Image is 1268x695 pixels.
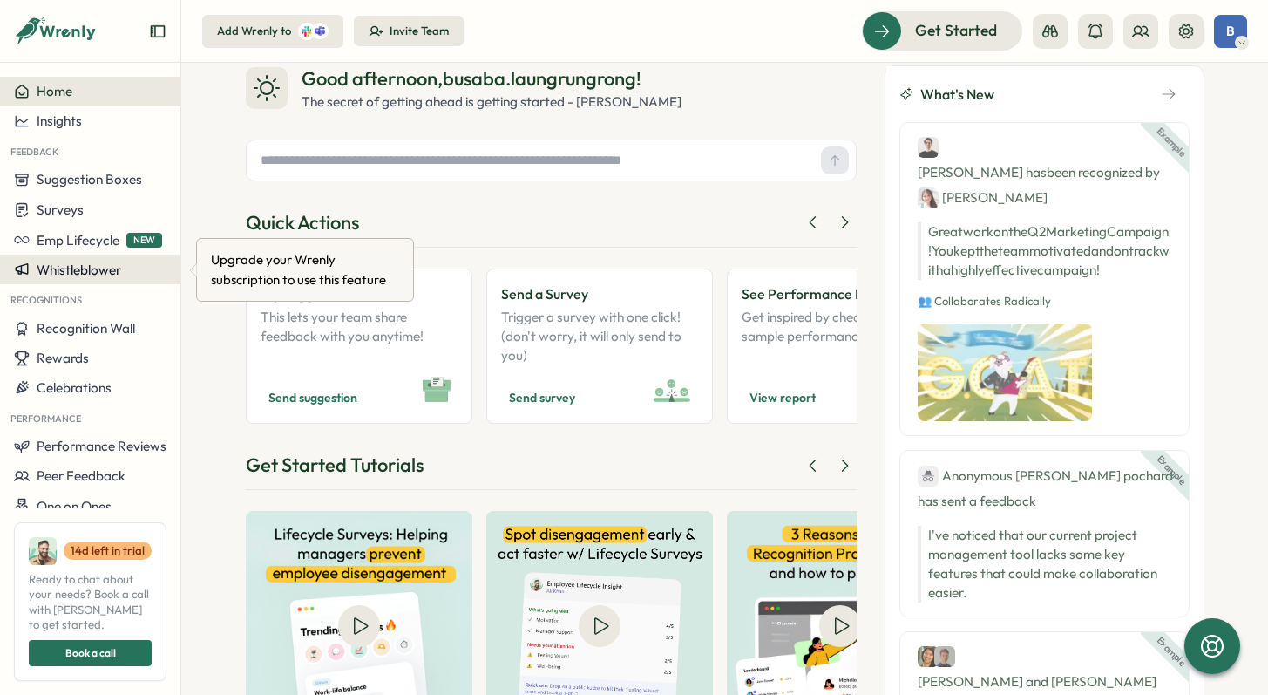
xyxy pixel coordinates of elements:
[29,572,152,633] span: Ready to chat about your needs? Book a call with [PERSON_NAME] to get started.
[742,283,939,305] p: See Performance Insights
[918,646,939,667] img: Cassie
[268,387,357,408] span: Send suggestion
[37,320,135,337] span: Recognition Wall
[29,537,57,565] img: Ali Khan
[509,387,575,408] span: Send survey
[918,324,1092,421] img: Recognition Image
[934,646,955,667] img: Jack
[261,308,458,365] p: This lets your team share feedback with you anytime!
[918,222,1171,280] p: Great work on the Q2 Marketing Campaign! You kept the team motivated and on track with a highly e...
[742,308,939,365] p: Get inspired by checking out a sample performance report!
[65,641,116,665] span: Book a call
[126,233,162,248] span: NEW
[918,137,1171,208] div: [PERSON_NAME] has been recognized by
[37,350,89,366] span: Rewards
[486,269,713,425] a: Send a SurveyTrigger a survey with one click! (don't worry, it will only send to you)Send survey
[918,294,1171,310] p: 👥 Collaborates Radically
[727,269,953,425] a: See Performance InsightsGet inspired by checking out a sample performance report!View report
[29,640,152,666] button: Book a call
[37,379,112,396] span: Celebrations
[246,269,472,425] a: Try Suggestion BoxThis lets your team share feedback with you anytime!Send suggestion
[749,387,816,408] span: View report
[207,246,403,294] div: Upgrade your Wrenly subscription to use this feature
[37,498,112,514] span: One on Ones
[915,19,997,42] span: Get Started
[501,308,698,365] p: Trigger a survey with one click! (don't worry, it will only send to you)
[37,438,166,454] span: Performance Reviews
[261,386,365,409] button: Send suggestion
[302,92,681,112] div: The secret of getting ahead is getting started - [PERSON_NAME]
[918,465,1173,487] div: Anonymous [PERSON_NAME] pochard
[920,84,994,106] span: What's New
[37,171,142,187] span: Suggestion Boxes
[918,187,939,208] img: Jane
[302,65,681,92] div: Good afternoon , busaba.laungrungrong !
[390,24,449,39] div: Invite Team
[918,187,1048,208] div: [PERSON_NAME]
[501,283,698,305] p: Send a Survey
[918,465,1171,512] div: has sent a feedback
[217,24,291,39] div: Add Wrenly to
[862,11,1022,50] button: Get Started
[149,23,166,40] button: Expand sidebar
[501,386,583,409] button: Send survey
[202,15,343,48] button: Add Wrenly to
[1214,15,1247,48] button: B
[1226,24,1235,38] span: B
[742,386,824,409] button: View report
[246,209,359,236] div: Quick Actions
[37,112,82,129] span: Insights
[37,467,125,484] span: Peer Feedback
[37,232,119,249] span: Emp Lifecycle
[246,452,424,479] div: Get Started Tutorials
[37,201,84,218] span: Surveys
[37,83,72,99] span: Home
[918,137,939,158] img: Ben
[64,542,152,561] a: 14d left in trial
[37,262,121,278] span: Whistleblower
[354,16,464,47] button: Invite Team
[928,526,1171,603] p: I've noticed that our current project management tool lacks some key features that could make col...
